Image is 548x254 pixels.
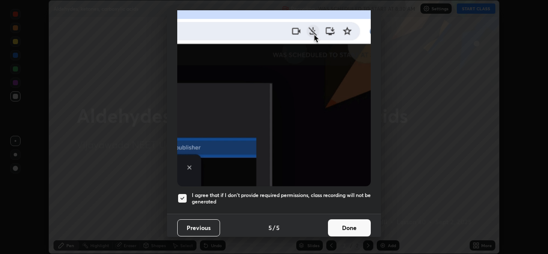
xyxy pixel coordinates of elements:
[328,219,371,236] button: Done
[273,223,275,232] h4: /
[268,223,272,232] h4: 5
[192,192,371,205] h5: I agree that if I don't provide required permissions, class recording will not be generated
[276,223,280,232] h4: 5
[177,219,220,236] button: Previous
